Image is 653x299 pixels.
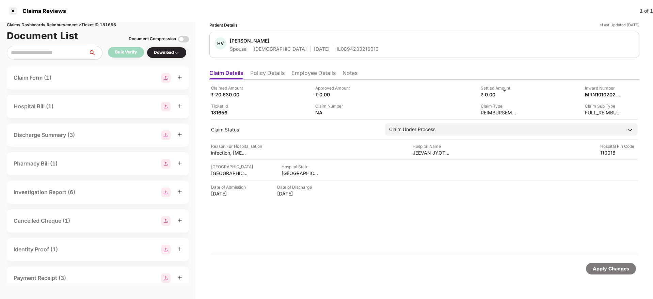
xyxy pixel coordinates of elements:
[315,91,353,98] div: ₹ 0.00
[14,159,58,168] div: Pharmacy Bill (1)
[209,22,238,28] div: Patient Details
[161,73,171,83] img: svg+xml;base64,PHN2ZyBpZD0iR3JvdXBfMjg4MTMiIGRhdGEtbmFtZT0iR3JvdXAgMjg4MTMiIHhtbG5zPSJodHRwOi8vd3...
[291,69,336,79] li: Employee Details
[209,69,243,79] li: Claim Details
[177,218,182,223] span: plus
[177,161,182,166] span: plus
[178,34,189,45] img: svg+xml;base64,PHN2ZyBpZD0iVG9nZ2xlLTMyeDMyIiB4bWxucz0iaHR0cDovL3d3dy53My5vcmcvMjAwMC9zdmciIHdpZH...
[585,91,622,98] div: MRN10102025000673153
[389,126,435,133] div: Claim Under Process
[254,46,307,52] div: [DEMOGRAPHIC_DATA]
[481,85,518,91] div: Settled Amount
[177,104,182,108] span: plus
[481,103,518,109] div: Claim Type
[7,28,78,43] h1: Document List
[585,109,622,116] div: FULL_REIMBURSEMENT
[7,22,189,28] div: Claims Dashboard > Reimbursement > Ticket ID 181656
[600,149,638,156] div: 110018
[115,49,137,56] div: Bulk Verify
[593,265,629,272] div: Apply Changes
[174,50,179,56] img: svg+xml;base64,PHN2ZyBpZD0iRHJvcGRvd24tMzJ4MzIiIHhtbG5zPSJodHRwOi8vd3d3LnczLm9yZy8yMDAwL3N2ZyIgd2...
[481,91,518,98] div: ₹ 0.00
[627,126,634,133] img: downArrowIcon
[481,109,518,116] div: REIMBURSEMENT
[211,85,249,91] div: Claimed Amount
[14,245,58,254] div: Identity Proof (1)
[14,131,75,139] div: Discharge Summary (3)
[161,159,171,169] img: svg+xml;base64,PHN2ZyBpZD0iR3JvdXBfMjg4MTMiIGRhdGEtbmFtZT0iR3JvdXAgMjg4MTMiIHhtbG5zPSJodHRwOi8vd3...
[600,22,639,28] div: *Last Updated [DATE]
[129,36,176,42] div: Document Compression
[177,247,182,251] span: plus
[177,132,182,137] span: plus
[315,103,353,109] div: Claim Number
[88,46,102,60] button: search
[177,189,182,194] span: plus
[211,126,378,133] div: Claim Status
[161,102,171,111] img: svg+xml;base64,PHN2ZyBpZD0iR3JvdXBfMjg4MTMiIGRhdGEtbmFtZT0iR3JvdXAgMjg4MTMiIHhtbG5zPSJodHRwOi8vd3...
[315,109,353,116] div: NA
[600,143,638,149] div: Hospital Pin Code
[161,188,171,197] img: svg+xml;base64,PHN2ZyBpZD0iR3JvdXBfMjg4MTMiIGRhdGEtbmFtZT0iR3JvdXAgMjg4MTMiIHhtbG5zPSJodHRwOi8vd3...
[214,37,226,49] div: HV
[211,91,249,98] div: ₹ 20,630.00
[161,130,171,140] img: svg+xml;base64,PHN2ZyBpZD0iR3JvdXBfMjg4MTMiIGRhdGEtbmFtZT0iR3JvdXAgMjg4MTMiIHhtbG5zPSJodHRwOi8vd3...
[177,75,182,80] span: plus
[177,275,182,280] span: plus
[413,143,450,149] div: Hospital Name
[211,190,249,197] div: [DATE]
[88,50,102,56] span: search
[211,149,249,156] div: infection, [MEDICAL_DATA], regular High fever
[230,46,246,52] div: Spouse
[14,188,75,196] div: Investigation Report (6)
[14,102,53,111] div: Hospital Bill (1)
[211,163,253,170] div: [GEOGRAPHIC_DATA]
[277,190,315,197] div: [DATE]
[211,184,249,190] div: Date of Admission
[585,85,622,91] div: Inward Number
[250,69,285,79] li: Policy Details
[18,7,66,14] div: Claims Reviews
[413,149,450,156] div: JEEVAN JYOTI CLINIC AND NURSING HOME
[161,245,171,254] img: svg+xml;base64,PHN2ZyBpZD0iR3JvdXBfMjg4MTMiIGRhdGEtbmFtZT0iR3JvdXAgMjg4MTMiIHhtbG5zPSJodHRwOi8vd3...
[585,103,622,109] div: Claim Sub Type
[14,74,51,82] div: Claim Form (1)
[277,184,315,190] div: Date of Discharge
[154,49,179,56] div: Download
[314,46,330,52] div: [DATE]
[640,7,653,15] div: 1 of 1
[14,274,66,282] div: Payment Receipt (3)
[211,109,249,116] div: 181656
[211,170,249,176] div: [GEOGRAPHIC_DATA]
[211,143,262,149] div: Reason For Hospitalisation
[282,170,319,176] div: [GEOGRAPHIC_DATA]
[343,69,357,79] li: Notes
[315,85,353,91] div: Approved Amount
[282,163,319,170] div: Hospital State
[230,37,269,44] div: [PERSON_NAME]
[211,103,249,109] div: Ticket Id
[161,273,171,283] img: svg+xml;base64,PHN2ZyBpZD0iR3JvdXBfMjg4MTMiIGRhdGEtbmFtZT0iR3JvdXAgMjg4MTMiIHhtbG5zPSJodHRwOi8vd3...
[337,46,379,52] div: IL0894233216010
[161,216,171,226] img: svg+xml;base64,PHN2ZyBpZD0iR3JvdXBfMjg4MTMiIGRhdGEtbmFtZT0iR3JvdXAgMjg4MTMiIHhtbG5zPSJodHRwOi8vd3...
[14,217,70,225] div: Cancelled Cheque (1)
